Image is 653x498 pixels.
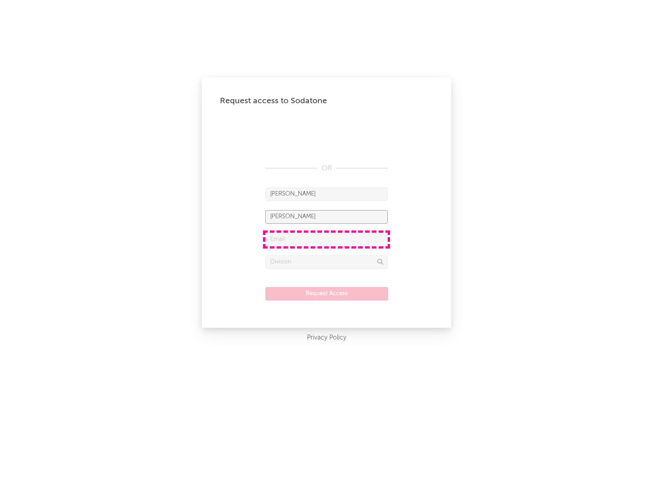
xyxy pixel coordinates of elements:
input: Division [265,255,388,269]
div: OR [265,163,388,174]
div: Request access to Sodatone [220,96,433,106]
input: Email [265,233,388,246]
input: First Name [265,187,388,201]
button: Request Access [265,287,388,301]
a: Privacy Policy [307,332,346,344]
input: Last Name [265,210,388,224]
